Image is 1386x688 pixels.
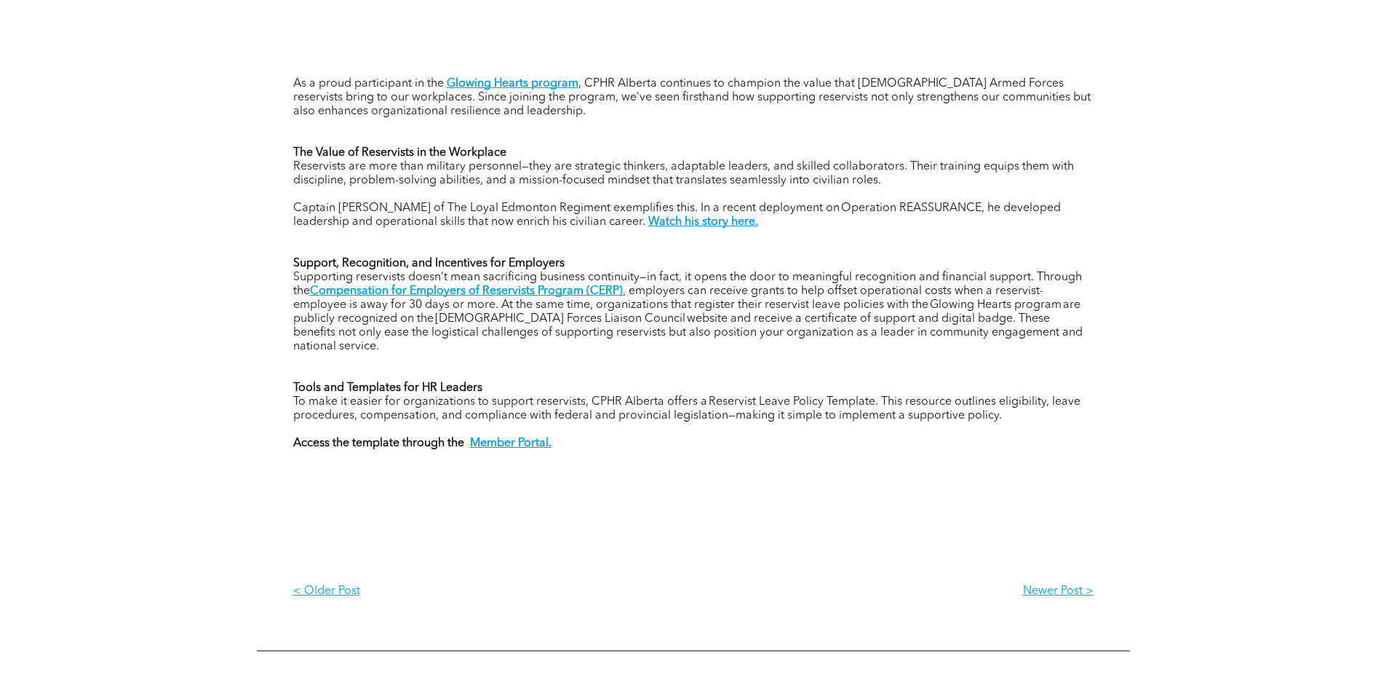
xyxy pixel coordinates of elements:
span: Supporting reservists doesn’t mean sacrificing business continuity—in fact, it opens the door to ... [293,272,1082,297]
strong: Tools and Templates for HR Leaders [293,382,482,394]
span: Reservists are more than military personnel—they are strategic thinkers, adaptable leaders, and s... [293,161,1074,186]
strong: Compensation for Employers of Reservists Program (CERP) [310,285,623,297]
a: < Older Post [293,573,693,610]
p: Newer Post > [693,585,1094,598]
a: Watch his story here. [648,216,758,228]
span: , CPHR Alberta continues to champion the value that [DEMOGRAPHIC_DATA] Armed Forces reservists br... [293,78,1091,117]
strong: Access the template through the [293,438,464,449]
p: < Older Post [293,585,693,598]
a: Compensation for Employers of Reservists Program (CERP), [310,285,626,297]
a: Member Portal. [470,438,551,449]
a: Newer Post > [693,573,1094,610]
span: As a proud participant in the [293,78,444,90]
a: Glowing Hearts program [447,78,578,90]
strong: Support, Recognition, and Incentives for Employers [293,258,565,269]
span: Captain [PERSON_NAME] of The Loyal Edmonton Regiment exemplifies this. In a recent deployment on ... [293,202,1061,228]
span: To make it easier for organizations to support reservists, CPHR Alberta offers a Reservist Leave ... [293,396,1080,422]
strong: The Value of Reservists in the Workplace [293,147,506,159]
span: employers can receive grants to help offset operational costs when a reservist-employee is away f... [293,285,1083,352]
